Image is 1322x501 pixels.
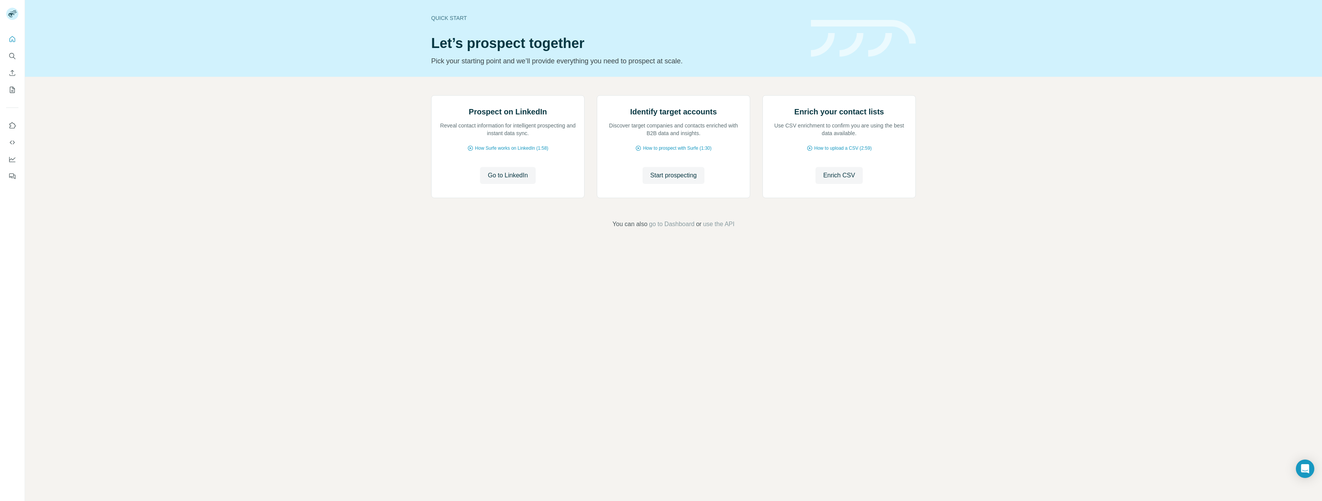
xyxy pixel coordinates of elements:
[643,145,711,152] span: How to prospect with Surfe (1:30)
[431,14,802,22] div: Quick start
[823,171,855,180] span: Enrich CSV
[613,220,648,229] span: You can also
[811,20,916,57] img: banner
[1296,460,1314,478] div: Open Intercom Messenger
[6,32,18,46] button: Quick start
[630,106,717,117] h2: Identify target accounts
[480,167,535,184] button: Go to LinkedIn
[488,171,528,180] span: Go to LinkedIn
[6,83,18,97] button: My lists
[696,220,701,229] span: or
[431,36,802,51] h1: Let’s prospect together
[6,66,18,80] button: Enrich CSV
[643,167,704,184] button: Start prospecting
[6,49,18,63] button: Search
[469,106,547,117] h2: Prospect on LinkedIn
[6,119,18,132] button: Use Surfe on LinkedIn
[814,145,872,152] span: How to upload a CSV (2:59)
[794,106,884,117] h2: Enrich your contact lists
[475,145,548,152] span: How Surfe works on LinkedIn (1:58)
[6,152,18,166] button: Dashboard
[431,56,802,66] p: Pick your starting point and we’ll provide everything you need to prospect at scale.
[439,122,576,137] p: Reveal contact information for intelligent prospecting and instant data sync.
[771,122,908,137] p: Use CSV enrichment to confirm you are using the best data available.
[815,167,863,184] button: Enrich CSV
[605,122,742,137] p: Discover target companies and contacts enriched with B2B data and insights.
[703,220,734,229] button: use the API
[649,220,694,229] button: go to Dashboard
[6,169,18,183] button: Feedback
[6,136,18,149] button: Use Surfe API
[650,171,697,180] span: Start prospecting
